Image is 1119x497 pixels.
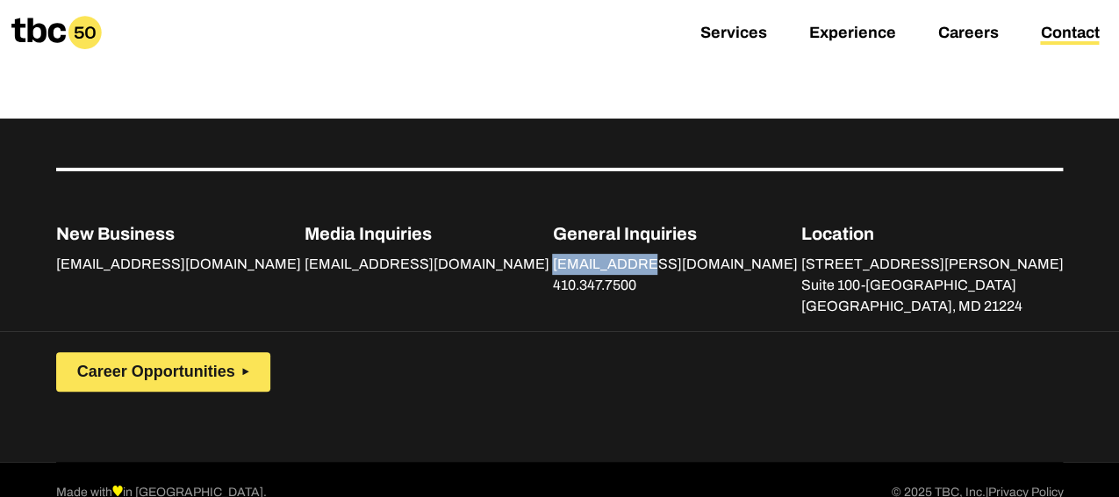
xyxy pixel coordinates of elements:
[937,24,998,45] a: Careers
[305,220,549,247] p: Media Inquiries
[305,256,549,276] a: [EMAIL_ADDRESS][DOMAIN_NAME]
[699,24,766,45] a: Services
[808,24,895,45] a: Experience
[800,296,1063,317] p: [GEOGRAPHIC_DATA], MD 21224
[56,256,301,276] a: [EMAIL_ADDRESS][DOMAIN_NAME]
[800,220,1063,247] p: Location
[77,363,235,381] span: Career Opportunities
[800,275,1063,296] p: Suite 100-[GEOGRAPHIC_DATA]
[552,220,797,247] p: General Inquiries
[1040,24,1099,45] a: Contact
[552,277,635,297] a: 410.347.7500
[56,220,301,247] p: New Business
[552,256,797,276] a: [EMAIL_ADDRESS][DOMAIN_NAME]
[56,352,270,392] button: Career Opportunities
[800,254,1063,275] p: [STREET_ADDRESS][PERSON_NAME]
